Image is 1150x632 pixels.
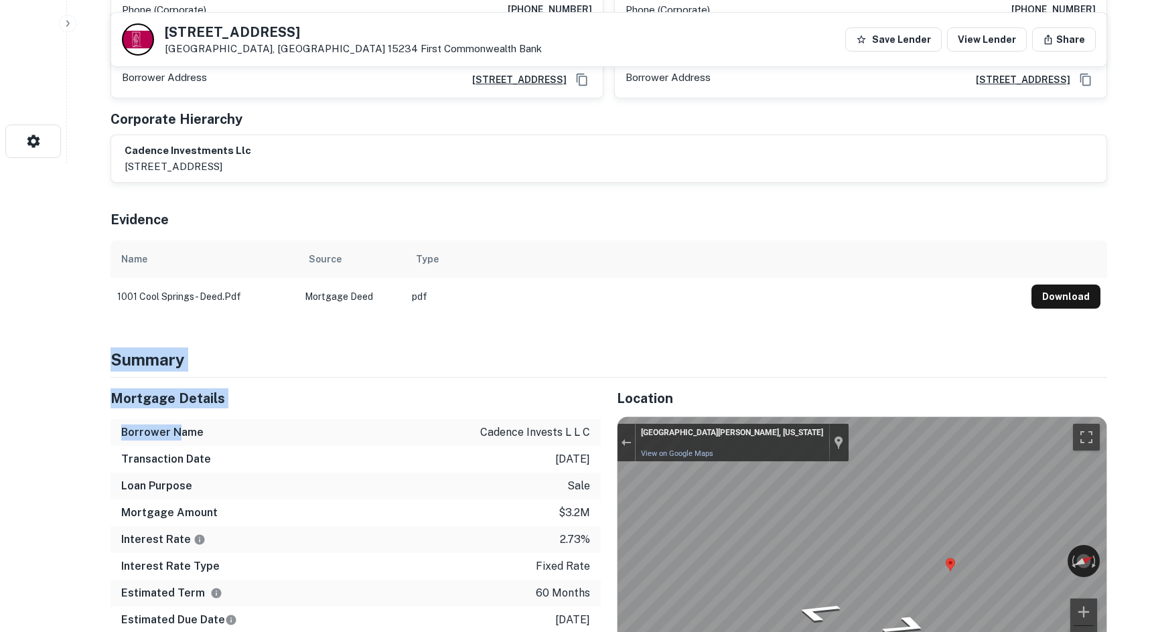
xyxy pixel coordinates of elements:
[122,2,206,18] p: Phone (Corporate)
[1070,599,1097,625] button: Zoom in
[111,210,169,230] h5: Evidence
[1031,285,1100,309] button: Download
[405,278,1025,315] td: pdf
[947,27,1027,52] a: View Lender
[121,424,204,441] h6: Borrower Name
[1073,424,1100,451] button: Toggle fullscreen view
[111,109,242,129] h5: Corporate Hierarchy
[536,558,590,574] p: fixed rate
[1083,525,1150,589] iframe: Chat Widget
[1076,70,1096,90] button: Copy Address
[121,558,220,574] h6: Interest Rate Type
[834,435,843,450] a: Show location on map
[121,505,218,521] h6: Mortgage Amount
[194,534,206,546] svg: The interest rates displayed on the website are for informational purposes only and may be report...
[111,347,1107,372] h4: Summary
[111,240,1107,315] div: scrollable content
[1068,545,1077,577] button: Rotate counterclockwise
[560,532,590,548] p: 2.73%
[536,585,590,601] p: 60 months
[298,240,405,278] th: Source
[845,27,942,52] button: Save Lender
[965,72,1070,87] a: [STREET_ADDRESS]
[1011,2,1096,18] h6: [PHONE_NUMBER]
[461,72,567,87] a: [STREET_ADDRESS]
[480,424,590,441] p: cadence invests l l c
[121,251,147,267] div: Name
[416,251,439,267] div: Type
[111,240,298,278] th: Name
[125,143,251,159] h6: cadence investments llc
[111,278,298,315] td: 1001 cool springs - deed.pdf
[641,428,823,439] div: [GEOGRAPHIC_DATA][PERSON_NAME], [US_STATE]
[210,587,222,599] svg: Term is based on a standard schedule for this type of loan.
[121,532,206,548] h6: Interest Rate
[121,585,222,601] h6: Estimated Term
[1066,548,1101,574] button: Reset the view
[626,2,710,18] p: Phone (Corporate)
[508,2,592,18] h6: [PHONE_NUMBER]
[617,388,1107,408] h5: Location
[165,25,542,39] h5: [STREET_ADDRESS]
[1032,27,1096,52] button: Share
[572,70,592,90] button: Copy Address
[121,451,211,467] h6: Transaction Date
[111,388,601,408] h5: Mortgage Details
[559,505,590,521] p: $3.2m
[121,612,237,628] h6: Estimated Due Date
[555,451,590,467] p: [DATE]
[626,70,711,90] p: Borrower Address
[165,43,542,55] p: [GEOGRAPHIC_DATA], [GEOGRAPHIC_DATA] 15234
[122,70,207,90] p: Borrower Address
[125,159,251,175] p: [STREET_ADDRESS]
[421,43,542,54] a: First Commonwealth Bank
[121,478,192,494] h6: Loan Purpose
[641,449,713,458] a: View on Google Maps
[405,240,1025,278] th: Type
[298,278,405,315] td: Mortgage Deed
[555,612,590,628] p: [DATE]
[618,434,635,452] button: Exit the Street View
[772,597,861,627] path: Go Southwest
[225,614,237,626] svg: Estimate is based on a standard schedule for this type of loan.
[567,478,590,494] p: sale
[309,251,342,267] div: Source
